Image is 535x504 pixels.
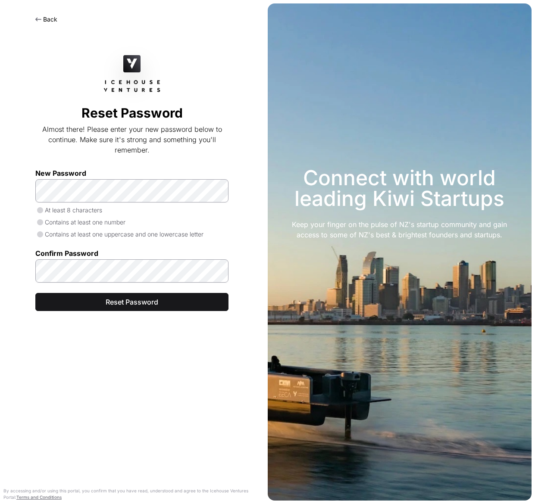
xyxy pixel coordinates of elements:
[35,206,228,215] p: At least 8 characters
[35,16,57,23] a: Back
[288,168,511,209] h3: Connect with world leading Kiwi Startups
[35,169,228,177] label: New Password
[35,105,228,121] h2: Reset Password
[288,219,511,240] div: Keep your finger on the pulse of NZ's startup community and gain access to some of NZ's best & br...
[102,78,163,95] img: Icehouse Ventures
[35,293,228,311] button: Reset Password
[46,297,218,307] span: Reset Password
[35,218,228,227] p: Contains at least one number
[35,230,228,239] p: Contains at least one uppercase and one lowercase letter
[16,495,62,500] a: Terms and Conditions
[123,55,141,72] img: Icehouse Ventures
[35,124,228,155] p: Almost there! Please enter your new password below to continue. Make sure it's strong and somethi...
[3,488,268,501] p: By accessing and/or using this portal, you confirm that you have read, understood and agree to th...
[35,249,228,258] label: Confirm Password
